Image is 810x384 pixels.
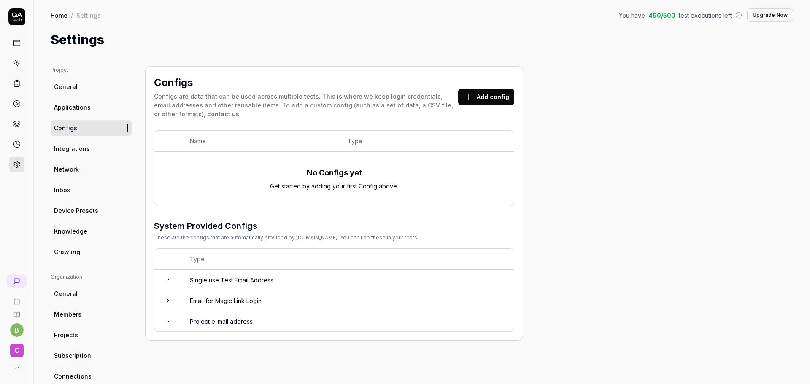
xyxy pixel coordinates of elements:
span: Inbox [54,185,70,194]
span: Members [54,310,81,319]
a: Applications [51,99,132,115]
a: Network [51,161,132,177]
div: These are the configs that are automatically provided by [DOMAIN_NAME]. You can use these in your... [154,234,418,242]
a: Projects [51,327,132,343]
h1: Settings [51,30,104,49]
div: Configs are data that can be used across multiple tests. This is where we keep login credentials,... [154,92,458,118]
span: Knowledge [54,227,87,236]
a: New conversation [7,274,27,288]
a: Integrations [51,141,132,156]
span: Projects [54,330,78,339]
span: 490 / 500 [648,11,675,20]
a: General [51,286,132,301]
a: Connections [51,368,132,384]
span: test executions left [679,11,732,20]
a: Book a call with us [3,291,30,305]
span: Applications [54,103,91,112]
a: contact us [207,110,239,118]
td: Email for Magic Link Login [181,290,514,311]
button: C [3,337,30,359]
a: General [51,79,132,94]
span: Device Presets [54,206,98,215]
span: General [54,82,78,91]
a: Crawling [51,244,132,260]
a: Inbox [51,182,132,198]
span: Crawling [54,247,80,256]
a: Documentation [3,305,30,318]
button: Upgrade Now [747,8,793,22]
a: Subscription [51,348,132,363]
div: Settings [76,11,101,19]
div: No Configs yet [307,167,362,178]
span: Connections [54,372,92,381]
td: Project e-mail address [181,311,514,331]
th: Name [181,131,339,152]
button: Add config [458,89,514,105]
th: Type [339,131,497,152]
span: Integrations [54,144,90,153]
span: Network [54,165,79,174]
a: Members [51,306,132,322]
th: Type [181,249,514,270]
span: General [54,289,78,298]
span: Configs [54,124,77,132]
td: Single use Test Email Address [181,270,514,290]
a: Device Presets [51,203,132,218]
div: Get started by adding your first Config above. [270,182,398,191]
button: b [10,323,24,337]
a: Knowledge [51,223,132,239]
div: Organization [51,273,132,281]
h3: System Provided Configs [154,220,418,232]
div: / [71,11,73,19]
span: You have [619,11,645,20]
a: Configs [51,120,132,136]
div: Project [51,66,132,74]
span: C [10,344,24,357]
h2: Configs [154,75,193,90]
a: Home [51,11,67,19]
span: Subscription [54,351,91,360]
